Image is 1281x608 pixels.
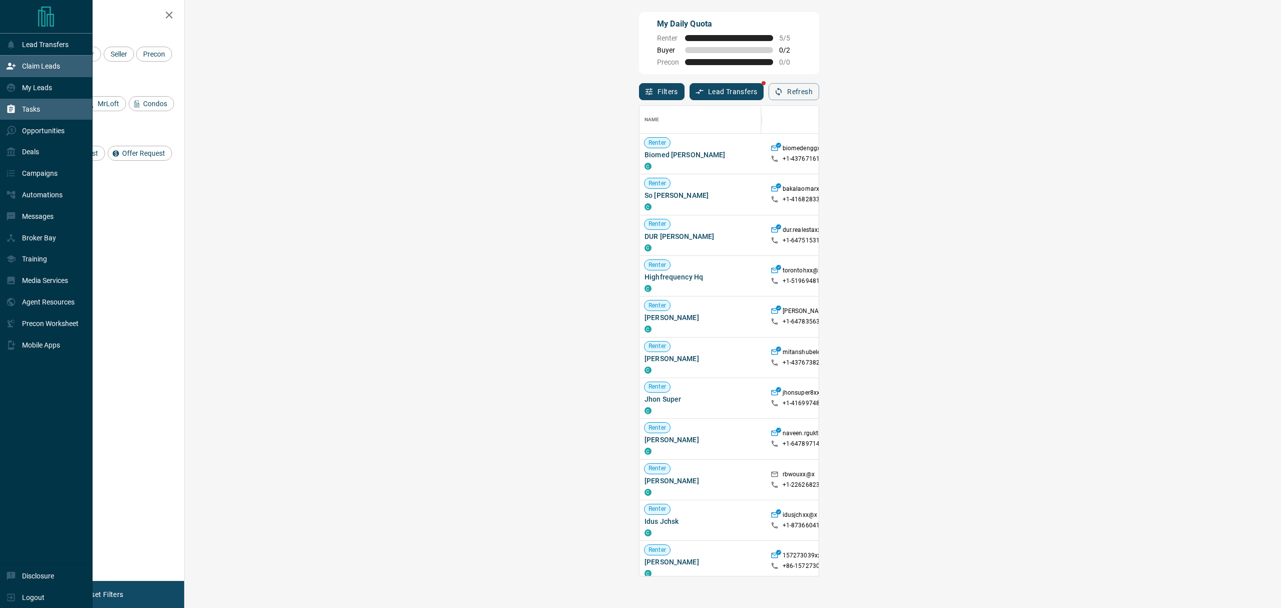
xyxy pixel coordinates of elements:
[136,47,172,62] div: Precon
[645,301,670,310] span: Renter
[783,511,817,521] p: idusjchxx@x
[645,163,652,170] div: condos.ca
[645,407,652,414] div: condos.ca
[639,106,766,134] div: Name
[779,46,801,54] span: 0 / 2
[639,83,685,100] button: Filters
[76,586,130,603] button: Reset Filters
[83,96,126,111] div: MrLoft
[783,144,832,155] p: biomedenggxx@x
[645,394,761,404] span: Jhon Super
[645,516,761,526] span: Idus Jchsk
[645,424,670,432] span: Renter
[129,96,174,111] div: Condos
[104,47,134,62] div: Seller
[783,551,830,562] p: 157273039xx@x
[645,106,660,134] div: Name
[645,557,761,567] span: [PERSON_NAME]
[107,50,131,58] span: Seller
[779,58,801,66] span: 0 / 0
[140,100,171,108] span: Condos
[645,203,652,210] div: condos.ca
[783,226,830,236] p: dur.realestaxx@x
[645,476,761,486] span: [PERSON_NAME]
[645,448,652,455] div: condos.ca
[645,231,761,241] span: DUR [PERSON_NAME]
[690,83,764,100] button: Lead Transfers
[645,244,652,251] div: condos.ca
[645,435,761,445] span: [PERSON_NAME]
[645,505,670,513] span: Renter
[657,46,679,54] span: Buyer
[645,272,761,282] span: Highfrequency Hq
[779,34,801,42] span: 5 / 5
[657,34,679,42] span: Renter
[645,489,652,496] div: condos.ca
[119,149,169,157] span: Offer Request
[783,348,840,359] p: mitanshubelel3xx@x
[783,481,826,489] p: +1- 22626823xx
[94,100,123,108] span: MrLoft
[783,236,826,245] p: +1- 64751531xx
[32,10,174,22] h2: Filters
[645,529,652,536] div: condos.ca
[645,383,670,391] span: Renter
[783,399,826,408] p: +1- 41699748xx
[783,440,826,448] p: +1- 64789714xx
[108,146,172,161] div: Offer Request
[645,546,670,554] span: Renter
[645,190,761,200] span: So [PERSON_NAME]
[783,277,826,285] p: +1- 51969481xx
[783,185,831,195] p: bakalaomarxx@x
[783,470,815,481] p: rbwouxx@x
[645,313,761,323] span: [PERSON_NAME]
[645,367,652,374] div: condos.ca
[783,389,829,399] p: jhonsuper8xx@x
[783,521,826,530] p: +1- 87366041xx
[657,18,801,30] p: My Daily Quota
[645,139,670,147] span: Renter
[783,318,826,326] p: +1- 64783563xx
[783,359,826,367] p: +1- 43767382xx
[783,307,854,318] p: [PERSON_NAME].dalxx@x
[769,83,819,100] button: Refresh
[140,50,169,58] span: Precon
[645,570,652,577] div: condos.ca
[645,150,761,160] span: Biomed [PERSON_NAME]
[783,562,833,570] p: +86- 157273039xx
[657,58,679,66] span: Precon
[645,326,652,333] div: condos.ca
[645,261,670,269] span: Renter
[645,342,670,351] span: Renter
[783,266,822,277] p: torontohxx@x
[645,179,670,188] span: Renter
[645,464,670,473] span: Renter
[783,429,843,440] p: naveen.rguktbasxx@x
[645,220,670,228] span: Renter
[783,195,826,204] p: +1- 41682833xx
[645,354,761,364] span: [PERSON_NAME]
[783,155,826,163] p: +1- 43767161xx
[645,285,652,292] div: condos.ca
